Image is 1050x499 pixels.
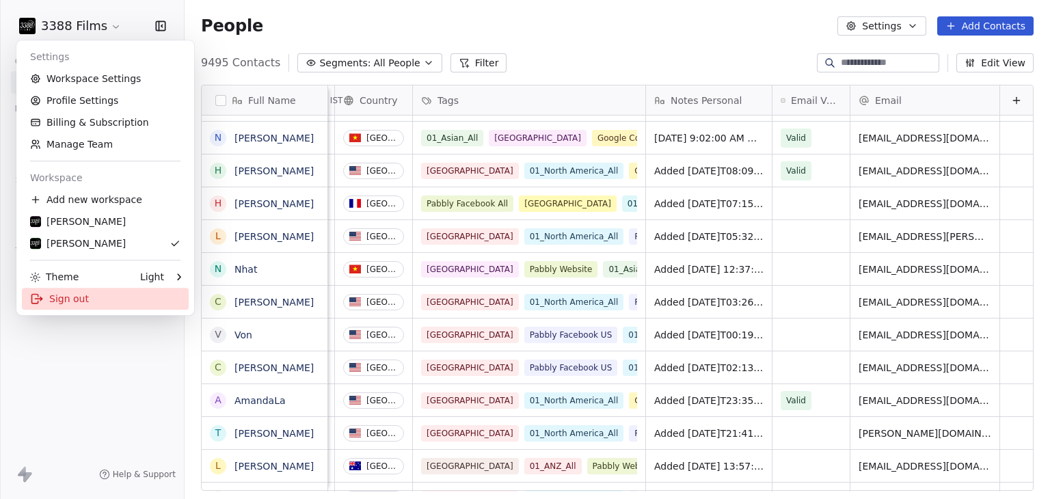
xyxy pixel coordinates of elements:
span: Pabbly Facebook US [524,327,618,343]
button: Edit View [956,53,1034,72]
div: V [215,327,221,342]
span: People [201,16,263,36]
a: Manage Team [22,133,189,155]
span: [EMAIL_ADDRESS][DOMAIN_NAME] [859,394,991,407]
span: Pabbly Website [524,261,598,278]
span: [GEOGRAPHIC_DATA] [421,458,519,474]
a: Profile Settings [22,90,189,111]
div: [GEOGRAPHIC_DATA] [366,265,398,274]
span: [GEOGRAPHIC_DATA] [421,360,519,376]
span: Google Contacts Import [629,163,738,179]
span: 01_North America_All [524,392,624,409]
div: [PERSON_NAME] [30,215,126,228]
div: Sign out [22,288,189,310]
span: Tags [437,94,459,107]
a: [PERSON_NAME] [234,297,314,308]
div: A [215,393,221,407]
span: Added [DATE] 12:37:10 via Pabbly Connect, Location Country: [GEOGRAPHIC_DATA], 3388 Films Subscri... [654,262,764,276]
span: 01_North America_All [524,425,624,442]
span: Sales [10,170,45,190]
div: Workspace [22,167,189,189]
span: Google Contacts Import [629,392,738,409]
span: [GEOGRAPHIC_DATA] [421,261,519,278]
div: [GEOGRAPHIC_DATA] [366,363,398,373]
span: Added [DATE]T23:35:21+0000 via Pabbly Connect, Location Country: [GEOGRAPHIC_DATA], Facebook Lead... [654,394,764,407]
span: Pabbly Website [587,458,661,474]
div: H [215,196,222,211]
span: 01_Asian_All [421,130,483,146]
div: C [215,360,221,375]
span: 01_North America_All [524,294,624,310]
span: Added [DATE]T03:26:25+0000 via Pabbly Connect, Location Country: [GEOGRAPHIC_DATA], Facebook Lead... [654,295,764,309]
span: [GEOGRAPHIC_DATA] [489,130,587,146]
div: [GEOGRAPHIC_DATA] [366,461,398,471]
span: IST [330,95,343,106]
span: [EMAIL_ADDRESS][DOMAIN_NAME] [859,197,991,211]
span: 01_ANZ_All [524,458,582,474]
div: [GEOGRAPHIC_DATA] [366,133,398,143]
span: [EMAIL_ADDRESS][DOMAIN_NAME] [859,361,991,375]
div: L [215,229,221,243]
button: Add Contacts [937,16,1034,36]
div: C [215,295,221,309]
span: [GEOGRAPHIC_DATA] [421,392,519,409]
span: Valid [786,131,806,145]
span: [EMAIL_ADDRESS][DOMAIN_NAME] [859,295,991,309]
div: grid [202,116,328,491]
div: [PERSON_NAME] [30,237,126,250]
div: Add new workspace [22,189,189,211]
span: Full Name [248,94,296,107]
span: 01_Asian_All [603,261,665,278]
span: Email Verification Status [791,94,842,107]
div: [GEOGRAPHIC_DATA] [366,199,398,208]
span: 01_North America_All [623,360,723,376]
span: Pabbly Facebook US [629,294,723,310]
span: Help & Support [113,469,176,480]
a: Workspace Settings [22,68,189,90]
span: Pabbly Facebook US [629,228,723,245]
div: N [215,262,221,276]
span: Tools [10,241,43,261]
div: grid [65,116,1033,491]
div: Light [140,270,164,284]
a: [PERSON_NAME] [234,231,314,242]
img: 3388Films_Logo_White.jpg [19,18,36,34]
span: [GEOGRAPHIC_DATA] [421,425,519,442]
span: [GEOGRAPHIC_DATA] [519,195,617,212]
span: Added [DATE] 13:57:29 via Pabbly Connect, Location Country: [GEOGRAPHIC_DATA], 3388 Films Subscri... [654,459,764,473]
span: 01_North America_All [524,163,624,179]
span: [DATE] 9:02:00 AM MDT, 01_3388 Films Subscribers_Popup+Banner+MAIonward, Location Country: [GEOGR... [654,131,764,145]
a: [PERSON_NAME] [234,165,314,176]
span: [EMAIL_ADDRESS][DOMAIN_NAME] [859,131,991,145]
button: Filter [450,53,507,72]
span: [EMAIL_ADDRESS][DOMAIN_NAME] [859,164,991,178]
div: L [215,459,221,473]
div: [GEOGRAPHIC_DATA] [366,297,398,307]
span: Valid [786,394,806,407]
a: [PERSON_NAME] [234,461,314,472]
span: [EMAIL_ADDRESS][DOMAIN_NAME] [859,328,991,342]
div: Settings [22,46,189,68]
a: Nhat [234,264,257,275]
span: Added [DATE]T21:41:11+0000 via Pabbly Connect, Location Country: [GEOGRAPHIC_DATA], Facebook Lead... [654,427,764,440]
div: [GEOGRAPHIC_DATA] [366,330,398,340]
span: [GEOGRAPHIC_DATA] [421,228,519,245]
span: Valid [786,164,806,178]
a: Von [234,329,252,340]
span: Added [DATE]T05:32:28+0000 via Pabbly Connect, Location Country: [GEOGRAPHIC_DATA], Facebook Lead... [654,230,764,243]
span: 01_Europe_All [622,195,691,212]
a: [PERSON_NAME] [234,198,314,209]
span: Added [DATE]T08:09:53+0000 via Pabbly Connect, Location Country: [GEOGRAPHIC_DATA], Facebook Lead... [654,164,764,178]
div: [GEOGRAPHIC_DATA] [366,396,398,405]
span: Pabbly Facebook US [629,425,723,442]
span: Notes Personal [671,94,742,107]
span: Pabbly Facebook All [421,195,513,212]
span: Contacts [9,51,60,72]
img: 3388Films_Logo_White.jpg [30,238,41,249]
a: Billing & Subscription [22,111,189,133]
div: T [215,426,221,440]
a: [PERSON_NAME] [234,362,314,373]
a: AmandaLa [234,395,286,406]
span: Country [360,94,398,107]
img: 3388Films_Logo_White.jpg [30,216,41,227]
